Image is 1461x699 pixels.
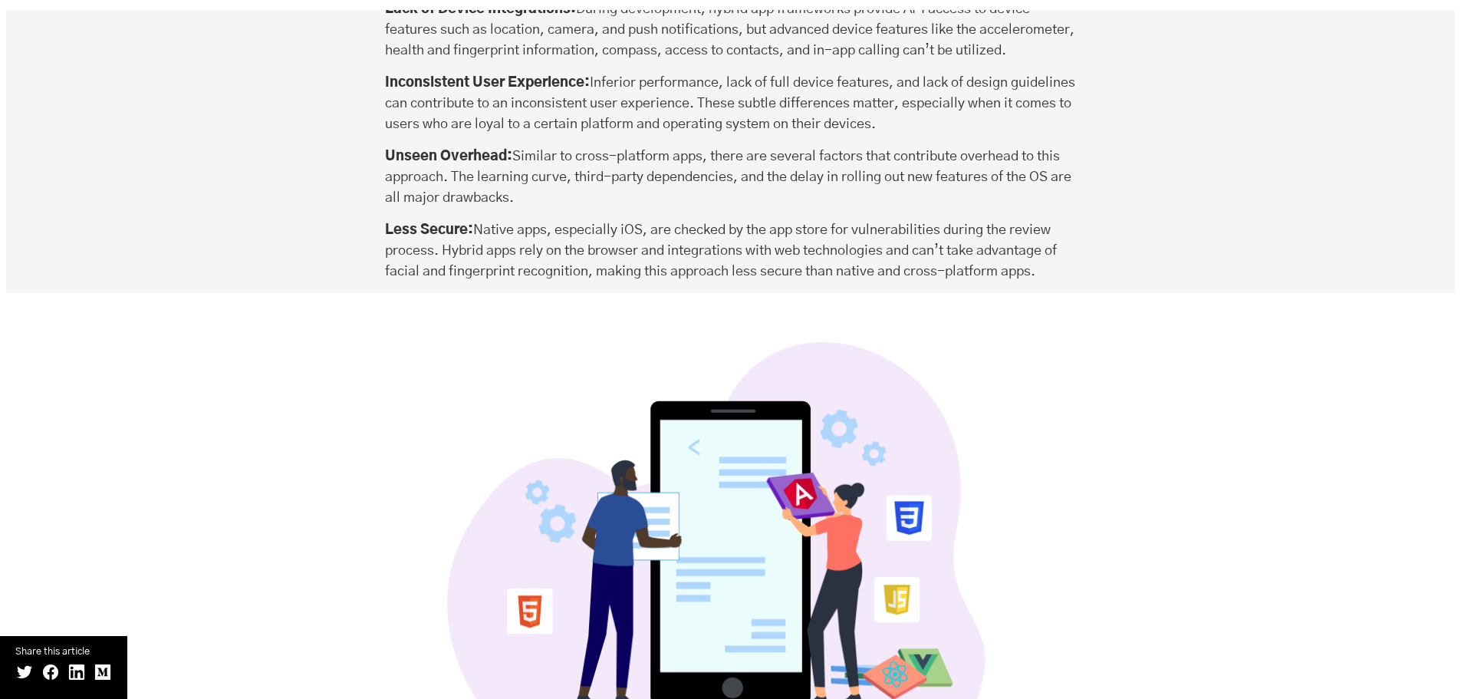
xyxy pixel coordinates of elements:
[385,2,576,16] strong: Lack of Device Integrations:
[385,220,1077,282] p: Native apps, especially iOS, are checked by the app store for vulnerabilities during the review p...
[385,150,512,163] strong: Unseen Overhead:
[15,644,112,660] small: Share this article
[385,73,1077,135] p: Inferior performance, lack of full device features, and lack of design guidelines can contribute ...
[385,76,590,90] strong: Inconsistent User Experience:
[385,223,473,237] strong: Less Secure:
[385,147,1077,209] p: Similar to cross-platform apps, there are several factors that contribute overhead to this approa...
